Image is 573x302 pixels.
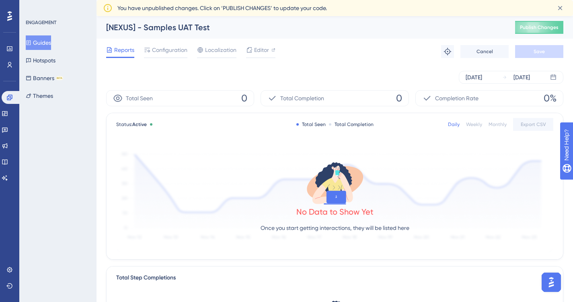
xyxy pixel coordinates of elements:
[396,92,402,105] span: 0
[296,206,374,217] div: No Data to Show Yet
[254,45,269,55] span: Editor
[241,92,247,105] span: 0
[26,71,63,85] button: BannersBETA
[261,223,409,233] p: Once you start getting interactions, they will be listed here
[534,48,545,55] span: Save
[515,45,563,58] button: Save
[539,270,563,294] iframe: UserGuiding AI Assistant Launcher
[460,45,509,58] button: Cancel
[466,72,482,82] div: [DATE]
[126,93,153,103] span: Total Seen
[280,93,324,103] span: Total Completion
[26,89,53,103] button: Themes
[117,3,327,13] span: You have unpublished changes. Click on ‘PUBLISH CHANGES’ to update your code.
[132,122,147,127] span: Active
[116,121,147,128] span: Status:
[152,45,187,55] span: Configuration
[466,121,482,128] div: Weekly
[26,19,56,26] div: ENGAGEMENT
[521,121,546,128] span: Export CSV
[513,118,553,131] button: Export CSV
[544,92,557,105] span: 0%
[114,45,134,55] span: Reports
[19,2,50,12] span: Need Help?
[513,72,530,82] div: [DATE]
[329,121,374,128] div: Total Completion
[296,121,326,128] div: Total Seen
[435,93,479,103] span: Completion Rate
[520,24,559,31] span: Publish Changes
[515,21,563,34] button: Publish Changes
[106,22,495,33] div: [NEXUS] - Samples UAT Test
[116,273,176,283] div: Total Step Completions
[56,76,63,80] div: BETA
[205,45,236,55] span: Localization
[448,121,460,128] div: Daily
[26,53,55,68] button: Hotspots
[489,121,507,128] div: Monthly
[26,35,51,50] button: Guides
[476,48,493,55] span: Cancel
